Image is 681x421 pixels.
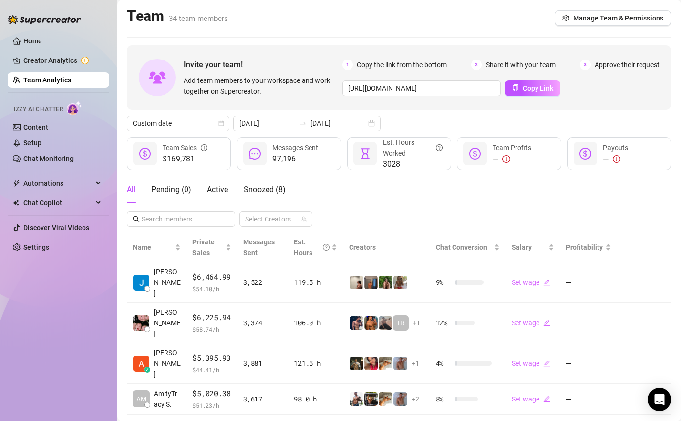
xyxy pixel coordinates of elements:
[139,148,151,160] span: dollar-circle
[294,318,337,328] div: 106.0 h
[648,388,671,411] div: Open Intercom Messenger
[560,343,617,384] td: —
[23,243,49,251] a: Settings
[364,276,378,289] img: Wayne
[350,357,363,370] img: Tony
[243,394,282,404] div: 3,617
[127,7,228,25] h2: Team
[512,279,550,286] a: Set wageedit
[136,394,146,404] span: AM
[323,237,330,258] span: question-circle
[184,75,338,97] span: Add team members to your workspace and work together on Supercreator.
[543,360,550,367] span: edit
[436,277,452,288] span: 9 %
[192,324,231,334] span: $ 58.74 /h
[379,392,392,406] img: Zac
[23,155,74,162] a: Chat Monitoring
[512,395,550,403] a: Set wageedit
[192,365,231,375] span: $ 44.41 /h
[436,318,452,328] span: 12 %
[512,243,532,251] span: Salary
[579,148,591,160] span: dollar-circle
[580,60,591,70] span: 3
[379,316,392,330] img: LC
[142,214,222,224] input: Search members
[243,358,282,369] div: 3,881
[192,238,215,257] span: Private Sales
[560,262,617,303] td: —
[243,318,282,328] div: 3,374
[393,357,407,370] img: Joey
[436,358,452,369] span: 4 %
[393,392,407,406] img: Joey
[436,394,452,404] span: 8 %
[192,271,231,283] span: $6,464.99
[543,279,550,286] span: edit
[243,277,282,288] div: 3,522
[207,185,228,194] span: Active
[154,266,181,299] span: [PERSON_NAME]
[299,120,307,127] span: to
[218,120,224,126] span: calendar
[396,318,405,328] span: TR
[144,367,150,373] div: z
[127,233,186,262] th: Name
[133,242,173,253] span: Name
[192,401,231,410] span: $ 51.23 /h
[184,59,342,71] span: Invite your team!
[512,360,550,367] a: Set wageedit
[192,284,231,294] span: $ 54.10 /h
[169,14,228,23] span: 34 team members
[294,394,337,404] div: 98.0 h
[555,10,671,26] button: Manage Team & Permissions
[603,144,628,152] span: Payouts
[239,118,295,129] input: Start date
[192,352,231,364] span: $5,395.93
[127,184,136,196] div: All
[13,180,21,187] span: thunderbolt
[543,396,550,402] span: edit
[343,233,430,262] th: Creators
[364,316,378,330] img: JG
[23,37,42,45] a: Home
[342,60,353,70] span: 1
[573,14,663,22] span: Manage Team & Permissions
[502,155,510,163] span: exclamation-circle
[23,123,48,131] a: Content
[603,153,628,165] div: —
[154,347,181,380] span: [PERSON_NAME]
[471,60,482,70] span: 2
[67,101,82,115] img: AI Chatter
[505,80,560,96] button: Copy Link
[562,15,569,21] span: setting
[613,155,620,163] span: exclamation-circle
[13,200,19,206] img: Chat Copilot
[357,60,447,70] span: Copy the link from the bottom
[23,224,89,232] a: Discover Viral Videos
[379,357,392,370] img: Zac
[133,315,149,331] img: Regine Ore
[364,357,378,370] img: Vanessa
[133,275,149,291] img: Rupert T.
[192,388,231,400] span: $5,020.38
[154,388,181,410] span: AmityTracy S.
[493,144,531,152] span: Team Profits
[23,139,41,147] a: Setup
[133,356,149,372] img: Adrian Custodio
[413,318,420,328] span: + 1
[393,276,407,289] img: Nathaniel
[310,118,366,129] input: End date
[294,277,337,288] div: 119.5 h
[359,148,371,160] span: hourglass
[436,137,443,159] span: question-circle
[512,319,550,327] a: Set wageedit
[272,153,318,165] span: 97,196
[543,320,550,326] span: edit
[595,60,660,70] span: Approve their request
[412,358,419,369] span: + 1
[133,216,140,222] span: search
[299,120,307,127] span: swap-right
[379,276,392,289] img: Nathaniel
[469,148,481,160] span: dollar-circle
[364,392,378,406] img: Nathan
